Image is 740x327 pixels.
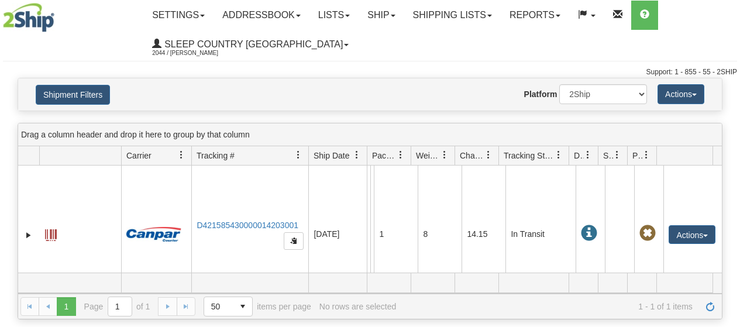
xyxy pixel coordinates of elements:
[435,145,455,165] a: Weight filter column settings
[639,225,656,242] span: Pickup Not Assigned
[126,150,152,161] span: Carrier
[581,225,597,242] span: In Transit
[462,166,505,303] td: 14.15
[504,150,555,161] span: Tracking Status
[319,302,397,311] div: No rows are selected
[161,39,343,49] span: Sleep Country [GEOGRAPHIC_DATA]
[314,150,349,161] span: Ship Date
[284,232,304,250] button: Copy to clipboard
[57,297,75,316] span: Page 1
[45,224,57,243] a: Label
[460,150,484,161] span: Charge
[367,166,370,303] td: Sleep Country [GEOGRAPHIC_DATA] Shipping department [GEOGRAPHIC_DATA] [GEOGRAPHIC_DATA] [GEOGRAPH...
[416,150,440,161] span: Weight
[233,297,252,316] span: select
[211,301,226,312] span: 50
[505,166,576,303] td: In Transit
[632,150,642,161] span: Pickup Status
[309,1,359,30] a: Lists
[372,150,397,161] span: Packages
[701,297,720,316] a: Refresh
[23,229,35,241] a: Expand
[501,1,569,30] a: Reports
[658,84,704,104] button: Actions
[549,145,569,165] a: Tracking Status filter column settings
[713,104,739,223] iframe: chat widget
[347,145,367,165] a: Ship Date filter column settings
[669,225,715,244] button: Actions
[3,67,737,77] div: Support: 1 - 855 - 55 - 2SHIP
[197,150,235,161] span: Tracking #
[288,145,308,165] a: Tracking # filter column settings
[18,123,722,146] div: grid grouping header
[126,227,181,242] img: 14 - Canpar
[391,145,411,165] a: Packages filter column settings
[204,297,311,316] span: items per page
[108,297,132,316] input: Page 1
[359,1,404,30] a: Ship
[3,3,54,32] img: logo2044.jpg
[84,297,150,316] span: Page of 1
[308,166,367,303] td: [DATE]
[636,145,656,165] a: Pickup Status filter column settings
[479,145,498,165] a: Charge filter column settings
[404,302,693,311] span: 1 - 1 of 1 items
[418,166,462,303] td: 8
[214,1,309,30] a: Addressbook
[197,221,298,230] a: D421585430000014203001
[36,85,110,105] button: Shipment Filters
[404,1,501,30] a: Shipping lists
[171,145,191,165] a: Carrier filter column settings
[143,1,214,30] a: Settings
[574,150,584,161] span: Delivery Status
[524,88,557,100] label: Platform
[603,150,613,161] span: Shipment Issues
[370,166,374,303] td: [PERSON_NAME] [PERSON_NAME] CA BC VANCOUVER V5S 0G7
[204,297,253,316] span: Page sizes drop down
[374,166,418,303] td: 1
[143,30,357,59] a: Sleep Country [GEOGRAPHIC_DATA] 2044 / [PERSON_NAME]
[607,145,627,165] a: Shipment Issues filter column settings
[578,145,598,165] a: Delivery Status filter column settings
[152,47,240,59] span: 2044 / [PERSON_NAME]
